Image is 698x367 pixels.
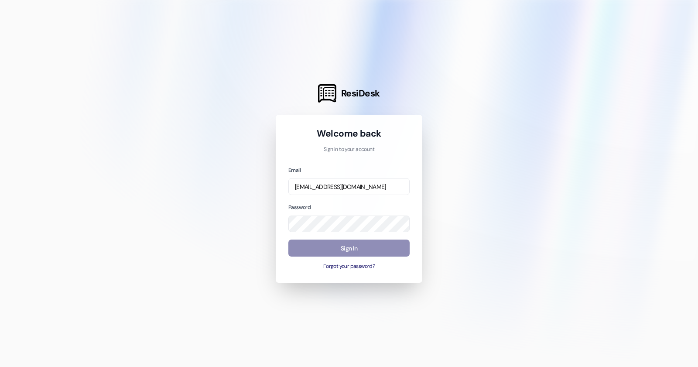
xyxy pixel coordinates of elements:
button: Sign In [288,240,410,257]
p: Sign in to your account [288,146,410,154]
label: Password [288,204,311,211]
input: name@example.com [288,178,410,195]
span: ResiDesk [341,87,380,99]
label: Email [288,167,301,174]
h1: Welcome back [288,127,410,140]
img: ResiDesk Logo [318,84,336,103]
button: Forgot your password? [288,263,410,271]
